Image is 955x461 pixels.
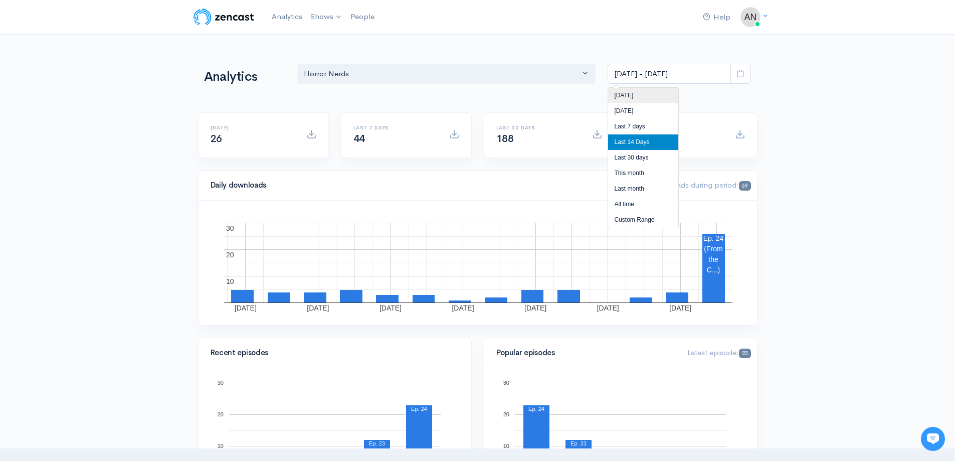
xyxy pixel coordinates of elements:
[379,304,401,312] text: [DATE]
[307,304,329,312] text: [DATE]
[226,224,234,232] text: 30
[608,103,678,119] li: [DATE]
[503,443,509,449] text: 10
[353,125,437,130] h6: Last 7 days
[217,411,223,417] text: 20
[369,440,385,446] text: Ep. 23
[639,125,723,130] h6: All time
[211,213,745,313] svg: A chart.
[452,304,474,312] text: [DATE]
[496,349,676,357] h4: Popular episodes
[608,134,678,150] li: Last 14 Days
[211,125,294,130] h6: [DATE]
[65,139,120,147] span: New conversation
[699,7,734,28] a: Help
[192,7,256,27] img: ZenCast Logo
[306,6,346,28] a: Shows
[669,304,691,312] text: [DATE]
[16,133,185,153] button: New conversation
[608,212,678,228] li: Custom Range
[528,406,544,412] text: Ep. 24
[608,197,678,212] li: All time
[29,189,179,209] input: Search articles
[687,348,750,357] span: Latest episode:
[703,234,723,242] text: Ep. 24
[650,180,750,190] span: Downloads during period:
[211,181,638,190] h4: Daily downloads
[297,64,596,84] button: Horror Nerds
[217,380,223,386] text: 30
[597,304,619,312] text: [DATE]
[739,349,750,358] span: 23
[353,132,365,145] span: 44
[608,119,678,134] li: Last 7 days
[14,172,187,184] p: Find an answer quickly
[608,64,731,84] input: analytics date range selector
[496,132,514,145] span: 188
[226,277,234,285] text: 10
[346,6,378,28] a: People
[15,49,185,65] h1: Hi 👋
[15,67,185,115] h2: Just let us know if you need anything and we'll be happy to help! 🙂
[217,443,223,449] text: 10
[304,68,581,80] div: Horror Nerds
[608,181,678,197] li: Last month
[226,251,234,259] text: 20
[211,132,222,145] span: 26
[234,304,256,312] text: [DATE]
[411,406,427,412] text: Ep. 24
[570,440,587,446] text: Ep. 23
[921,427,945,451] iframe: gist-messenger-bubble-iframe
[740,7,760,27] img: ...
[503,380,509,386] text: 30
[503,411,509,417] text: 20
[706,266,719,274] text: C...)
[524,304,546,312] text: [DATE]
[204,70,285,84] h1: Analytics
[608,150,678,166] li: Last 30 days
[211,349,453,357] h4: Recent episodes
[739,181,750,191] span: 69
[608,166,678,181] li: This month
[608,88,678,103] li: [DATE]
[268,6,306,28] a: Analytics
[496,125,580,130] h6: Last 30 days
